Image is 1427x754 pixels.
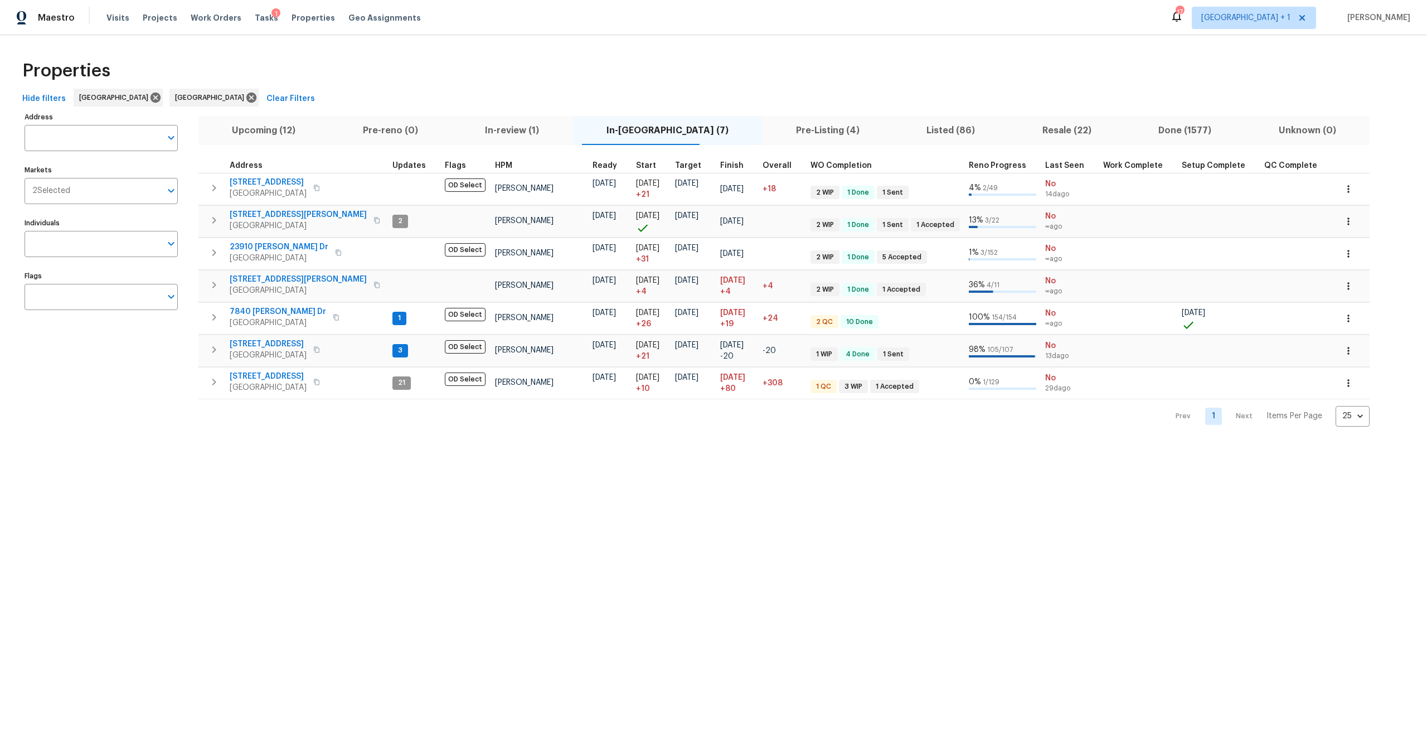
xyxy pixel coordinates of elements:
[580,123,756,138] span: In-[GEOGRAPHIC_DATA] (7)
[763,282,773,290] span: +4
[336,123,445,138] span: Pre-reno (0)
[810,162,872,170] span: WO Completion
[1045,373,1094,384] span: No
[675,180,698,187] span: [DATE]
[230,220,367,231] span: [GEOGRAPHIC_DATA]
[987,282,999,288] span: 4 / 11
[163,236,179,252] button: Open
[675,341,698,349] span: [DATE]
[25,273,178,279] label: Flags
[969,184,981,192] span: 4 %
[1045,222,1094,231] span: ∞ ago
[495,162,512,170] span: HPM
[675,277,698,284] span: [DATE]
[1045,319,1094,328] span: ∞ ago
[636,277,659,284] span: [DATE]
[593,212,616,220] span: [DATE]
[983,379,999,385] span: 1 / 129
[636,162,666,170] div: Actual renovation start date
[981,249,998,256] span: 3 / 152
[38,12,75,23] span: Maestro
[636,309,659,317] span: [DATE]
[969,313,990,321] span: 100 %
[632,270,671,302] td: Project started 4 days late
[445,340,486,354] span: OD Select
[445,243,486,257] span: OD Select
[1045,190,1094,199] span: 14d ago
[969,378,981,386] span: 0 %
[1165,406,1370,427] nav: Pagination Navigation
[912,220,959,230] span: 1 Accepted
[763,315,778,322] span: +24
[720,351,734,362] span: -20
[163,289,179,304] button: Open
[763,162,792,170] span: Overall
[900,123,1002,138] span: Listed (86)
[675,374,698,381] span: [DATE]
[983,185,998,191] span: 2 / 49
[1045,243,1094,254] span: No
[842,317,877,327] span: 10 Done
[1045,178,1094,190] span: No
[230,371,307,382] span: [STREET_ADDRESS]
[74,89,163,107] div: [GEOGRAPHIC_DATA]
[758,270,806,302] td: 4 day(s) past target finish date
[636,383,650,394] span: + 10
[636,180,659,187] span: [DATE]
[169,89,259,107] div: [GEOGRAPHIC_DATA]
[25,167,178,173] label: Markets
[191,12,241,23] span: Work Orders
[716,335,758,366] td: Scheduled to finish 20 day(s) early
[720,318,734,330] span: +19
[25,220,178,226] label: Individuals
[445,308,486,321] span: OD Select
[292,12,335,23] span: Properties
[763,162,802,170] div: Days past target finish date
[495,249,554,257] span: [PERSON_NAME]
[394,216,407,226] span: 2
[878,220,907,230] span: 1 Sent
[1252,123,1363,138] span: Unknown (0)
[675,212,698,220] span: [DATE]
[1045,308,1094,319] span: No
[985,217,999,224] span: 3 / 22
[495,217,554,225] span: [PERSON_NAME]
[1045,384,1094,393] span: 29d ago
[969,216,983,224] span: 13 %
[495,314,554,322] span: [PERSON_NAME]
[878,285,925,294] span: 1 Accepted
[205,123,323,138] span: Upcoming (12)
[758,335,806,366] td: 20 day(s) earlier than target finish date
[716,367,758,399] td: Scheduled to finish 80 day(s) late
[230,241,328,253] span: 23910 [PERSON_NAME] Dr
[720,250,744,258] span: [DATE]
[1045,340,1094,351] span: No
[106,12,129,23] span: Visits
[758,302,806,334] td: 24 day(s) past target finish date
[22,65,110,76] span: Properties
[1132,123,1239,138] span: Done (1577)
[495,379,554,386] span: [PERSON_NAME]
[1201,12,1290,23] span: [GEOGRAPHIC_DATA] + 1
[769,123,886,138] span: Pre-Listing (4)
[79,92,153,103] span: [GEOGRAPHIC_DATA]
[18,89,70,109] button: Hide filters
[392,162,426,170] span: Updates
[763,185,776,193] span: +18
[716,302,758,334] td: Scheduled to finish 19 day(s) late
[636,286,647,297] span: + 4
[163,183,179,199] button: Open
[394,378,410,388] span: 21
[230,253,328,264] span: [GEOGRAPHIC_DATA]
[720,341,744,349] span: [DATE]
[1176,7,1183,18] div: 17
[163,130,179,146] button: Open
[230,382,307,393] span: [GEOGRAPHIC_DATA]
[230,306,326,317] span: 7840 [PERSON_NAME] Dr
[720,309,745,317] span: [DATE]
[593,341,616,349] span: [DATE]
[230,177,307,188] span: [STREET_ADDRESS]
[1103,162,1163,170] span: Work Complete
[1045,275,1094,287] span: No
[230,162,263,170] span: Address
